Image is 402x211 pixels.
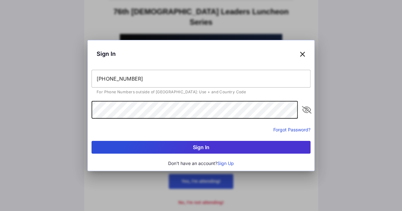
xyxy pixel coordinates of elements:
[303,106,310,114] i: appended action
[97,49,116,58] span: Sign In
[92,160,310,167] div: Don't have an account?
[273,126,310,133] button: Forgot Password?
[97,90,305,94] div: For Phone Numbers outside of [GEOGRAPHIC_DATA]: Use + and Country Code
[92,141,310,154] button: Sign In
[217,160,234,167] button: Sign Up
[92,70,310,88] input: Email or Phone Number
